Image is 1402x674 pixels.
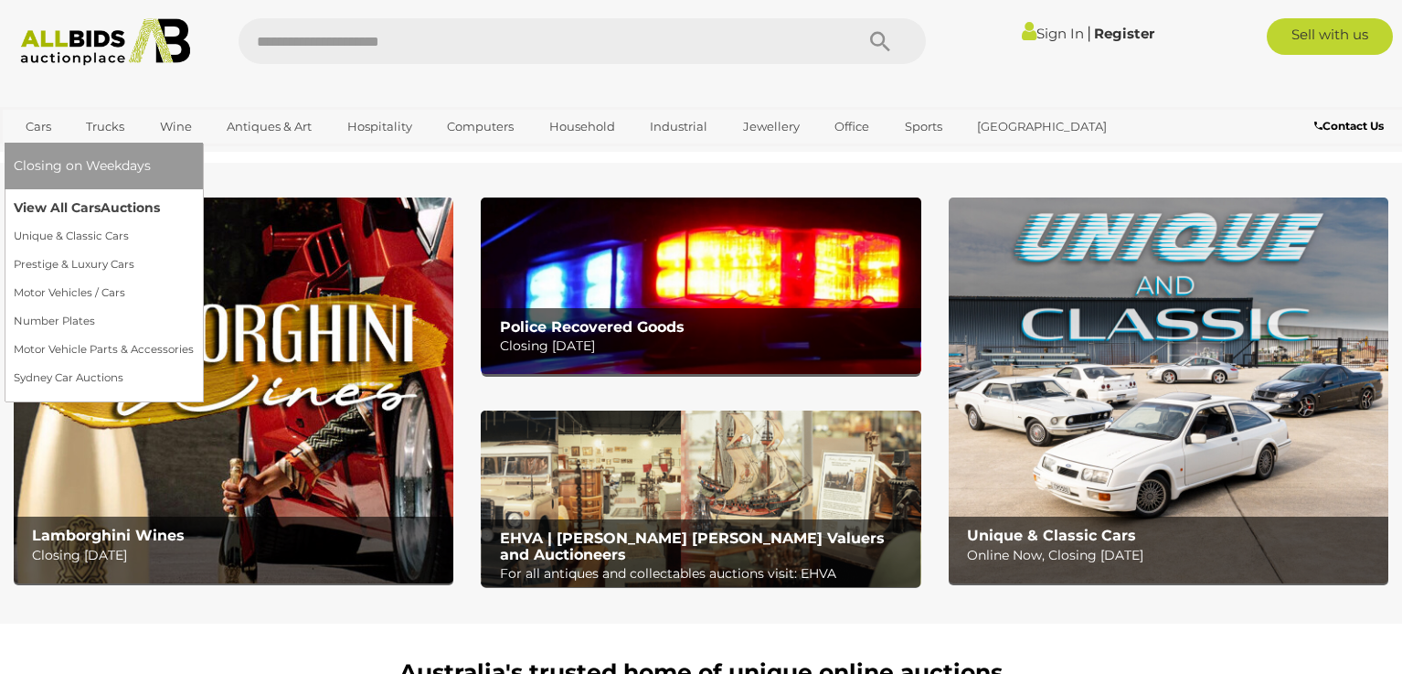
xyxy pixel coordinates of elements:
[949,198,1388,583] img: Unique & Classic Cars
[500,335,912,358] p: Closing [DATE]
[481,411,920,587] img: EHVA | Evans Hastings Valuers and Auctioneers
[11,18,201,66] img: Allbids.com.au
[14,112,63,142] a: Cars
[1314,119,1384,133] b: Contact Us
[481,198,920,374] a: Police Recovered Goods Police Recovered Goods Closing [DATE]
[965,112,1119,142] a: [GEOGRAPHIC_DATA]
[823,112,881,142] a: Office
[967,527,1136,544] b: Unique & Classic Cars
[893,112,954,142] a: Sports
[32,544,444,567] p: Closing [DATE]
[500,530,885,563] b: EHVA | [PERSON_NAME] [PERSON_NAME] Valuers and Auctioneers
[1094,25,1154,42] a: Register
[500,562,912,585] p: For all antiques and collectables auctions visit: EHVA
[14,198,453,583] img: Lamborghini Wines
[1314,116,1388,136] a: Contact Us
[1087,23,1091,43] span: |
[949,198,1388,583] a: Unique & Classic Cars Unique & Classic Cars Online Now, Closing [DATE]
[1267,18,1393,55] a: Sell with us
[481,411,920,587] a: EHVA | Evans Hastings Valuers and Auctioneers EHVA | [PERSON_NAME] [PERSON_NAME] Valuers and Auct...
[335,112,424,142] a: Hospitality
[215,112,324,142] a: Antiques & Art
[967,544,1379,567] p: Online Now, Closing [DATE]
[14,198,453,583] a: Lamborghini Wines Lamborghini Wines Closing [DATE]
[638,112,719,142] a: Industrial
[148,112,204,142] a: Wine
[74,112,136,142] a: Trucks
[731,112,812,142] a: Jewellery
[32,527,185,544] b: Lamborghini Wines
[435,112,526,142] a: Computers
[500,318,685,336] b: Police Recovered Goods
[1022,25,1084,42] a: Sign In
[537,112,627,142] a: Household
[834,18,926,64] button: Search
[481,198,920,374] img: Police Recovered Goods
